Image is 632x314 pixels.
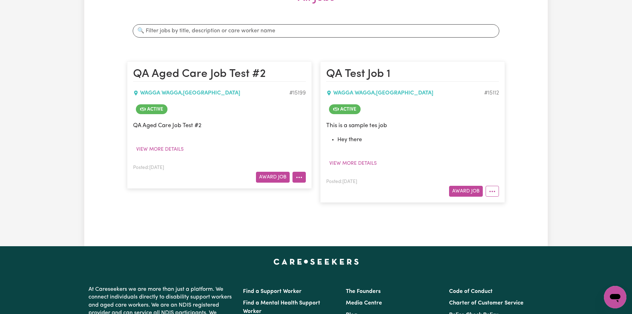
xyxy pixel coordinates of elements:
a: Media Centre [346,300,382,306]
span: Posted: [DATE] [326,179,357,184]
a: Charter of Customer Service [449,300,524,306]
div: Job ID #15199 [289,89,306,97]
input: 🔍 Filter jobs by title, description or care worker name [133,24,499,38]
h2: QA Test Job 1 [326,67,499,81]
span: Job is active [136,104,167,114]
a: Careseekers home page [274,259,359,264]
button: View more details [133,144,187,155]
div: WAGGA WAGGA , [GEOGRAPHIC_DATA] [133,89,289,97]
button: More options [292,172,306,183]
a: The Founders [346,289,381,294]
li: Hey there [337,136,499,144]
button: More options [486,186,499,197]
div: Job ID #15112 [484,89,499,97]
span: Job is active [329,104,361,114]
a: Find a Support Worker [243,289,302,294]
button: View more details [326,158,380,169]
a: Code of Conduct [449,289,493,294]
p: QA Aged Care Job Test #2 [133,121,306,130]
iframe: Button to launch messaging window [604,286,626,308]
p: This is a sample tes job [326,121,499,130]
div: WAGGA WAGGA , [GEOGRAPHIC_DATA] [326,89,484,97]
h2: QA Aged Care Job Test #2 [133,67,306,81]
span: Posted: [DATE] [133,165,164,170]
button: Award Job [449,186,483,197]
button: Award Job [256,172,290,183]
